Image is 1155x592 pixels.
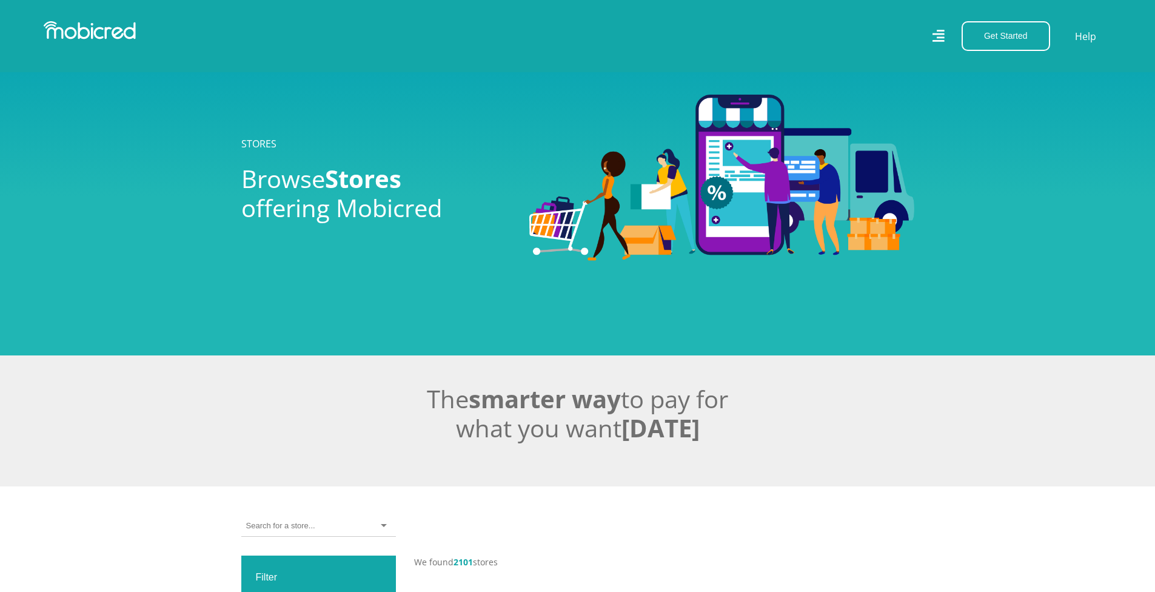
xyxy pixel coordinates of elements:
input: Search for a store... [246,520,315,531]
span: 2101 [454,556,473,568]
p: We found stores [414,556,914,568]
h2: Browse offering Mobicred [241,164,511,223]
span: Stores [325,162,401,195]
img: Stores [529,95,914,261]
button: Get Started [962,21,1050,51]
a: STORES [241,137,276,150]
a: Help [1074,29,1097,44]
img: Mobicred [44,21,136,39]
